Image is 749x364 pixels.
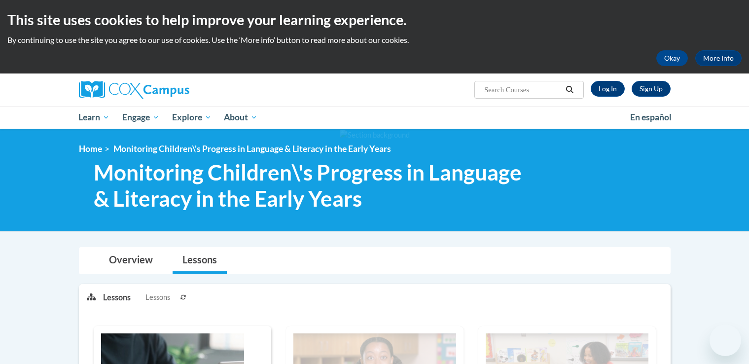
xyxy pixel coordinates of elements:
p: By continuing to use the site you agree to our use of cookies. Use the ‘More info’ button to read... [7,35,742,45]
a: Register [632,81,671,97]
div: Main menu [64,106,685,129]
button: Search [562,84,577,96]
img: Section background [340,130,410,141]
span: Learn [78,111,109,123]
a: About [217,106,264,129]
input: Search Courses [483,84,562,96]
p: Lessons [103,292,131,303]
a: More Info [695,50,742,66]
a: Log In [591,81,625,97]
button: Okay [656,50,688,66]
a: Home [79,144,102,154]
a: Explore [166,106,218,129]
a: Cox Campus [79,81,266,99]
span: About [224,111,257,123]
a: Lessons [173,248,227,274]
a: Overview [99,248,163,274]
span: Engage [122,111,159,123]
span: En español [630,112,672,122]
iframe: Button to launch messaging window [710,325,741,356]
span: Lessons [145,292,170,303]
span: Monitoring Children\'s Progress in Language & Literacy in the Early Years [94,159,534,212]
a: Engage [116,106,166,129]
a: Learn [72,106,116,129]
a: En español [624,107,678,128]
span: Explore [172,111,212,123]
span: Monitoring Children\'s Progress in Language & Literacy in the Early Years [113,144,391,154]
img: Cox Campus [79,81,189,99]
h2: This site uses cookies to help improve your learning experience. [7,10,742,30]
